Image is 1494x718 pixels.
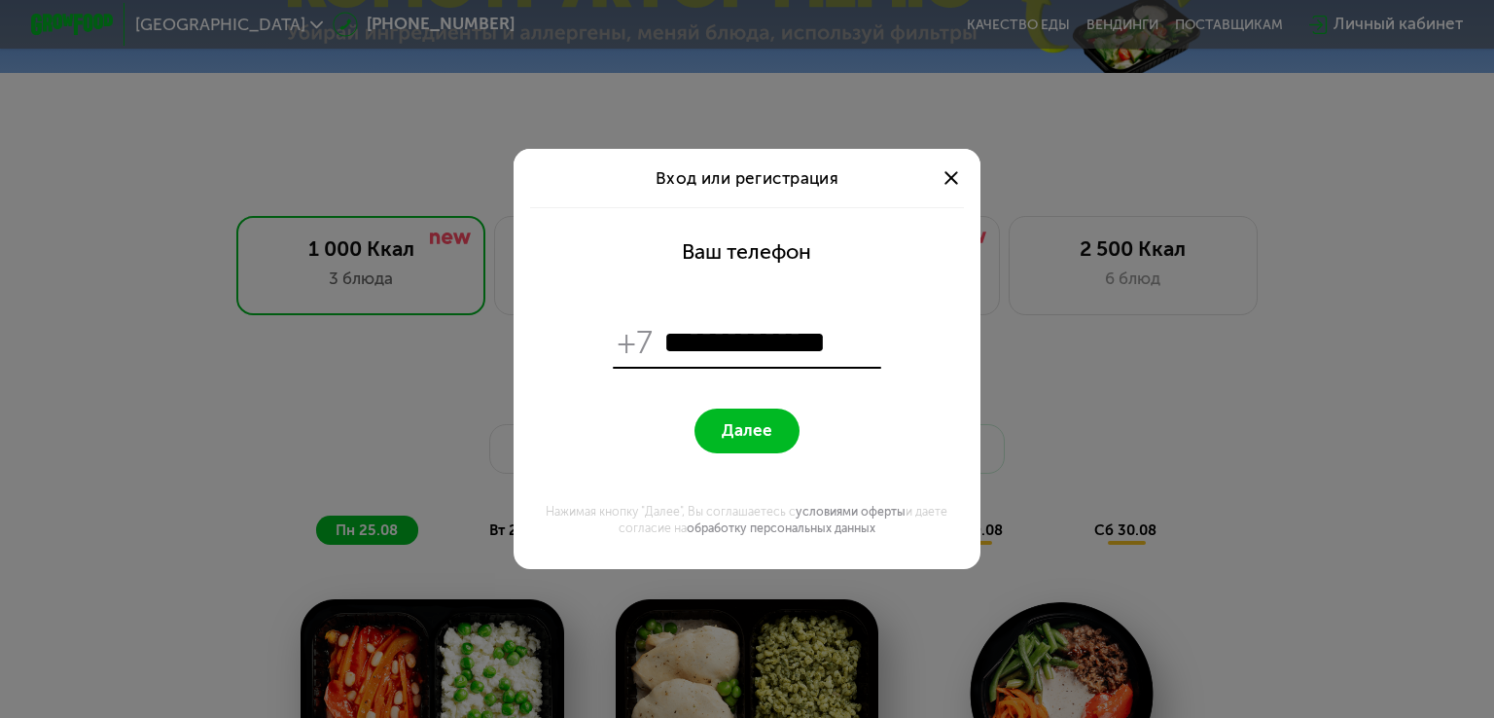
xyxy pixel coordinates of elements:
button: Далее [694,409,799,453]
a: обработку персональных данных [687,521,875,535]
div: Ваш телефон [682,240,811,266]
a: условиями оферты [796,504,906,519]
span: Далее [722,420,772,440]
span: +7 [618,323,655,363]
div: Нажимая кнопку "Далее", Вы соглашаетесь с и даете согласие на [526,503,968,536]
span: Вход или регистрация [656,168,839,188]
